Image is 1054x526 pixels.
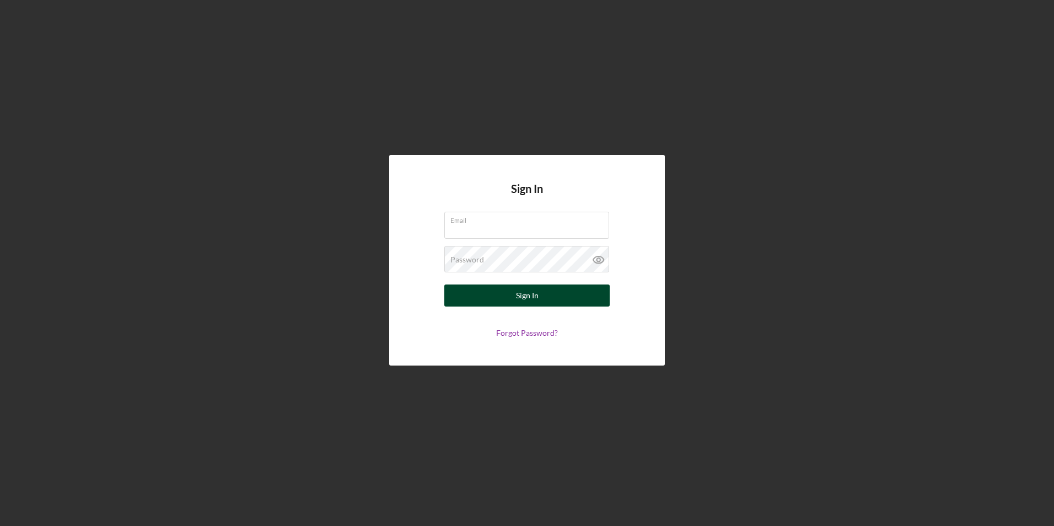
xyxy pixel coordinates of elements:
h4: Sign In [511,183,543,212]
div: Sign In [516,285,539,307]
label: Password [450,255,484,264]
a: Forgot Password? [496,328,558,337]
label: Email [450,212,609,224]
button: Sign In [444,285,610,307]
